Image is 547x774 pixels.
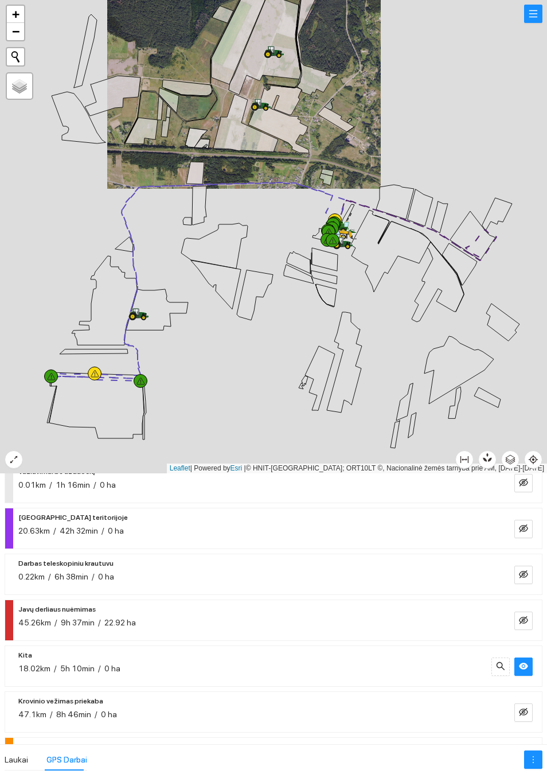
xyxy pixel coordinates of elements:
[49,480,52,489] span: /
[104,664,120,673] span: 0 ha
[7,73,32,99] a: Layers
[525,755,542,764] span: more
[244,464,246,472] span: |
[56,710,91,719] span: 8h 46min
[98,572,114,581] span: 0 ha
[519,570,528,581] span: eye-invisible
[519,662,528,672] span: eye
[7,6,24,23] a: Zoom in
[95,710,97,719] span: /
[455,450,474,469] button: column-width
[60,526,98,535] span: 42h 32min
[92,572,95,581] span: /
[18,557,114,570] span: Darbas teleskopiniu krautuvu
[525,455,542,464] span: aim
[18,648,32,662] span: Kita
[104,618,136,627] span: 22.92 ha
[514,612,533,630] button: eye-invisible
[12,7,19,21] span: +
[514,658,533,676] button: eye
[18,740,127,754] span: Purškimas prikabinamu purkštuvu
[5,455,22,464] span: expand-alt
[7,23,24,40] a: Zoom out
[230,464,243,472] a: Esri
[98,664,101,673] span: /
[48,572,51,581] span: /
[101,526,104,535] span: /
[514,520,533,538] button: eye-invisible
[98,618,101,627] span: /
[18,618,51,627] span: 45.26km
[108,526,124,535] span: 0 ha
[18,511,128,524] span: [GEOGRAPHIC_DATA] teritorijoje
[524,750,542,769] button: more
[100,480,116,489] span: 0 ha
[514,474,533,492] button: eye-invisible
[53,526,56,535] span: /
[167,464,547,473] div: | Powered by © HNIT-[GEOGRAPHIC_DATA]; ORT10LT ©, Nacionalinė žemės tarnyba prie AM, [DATE]-[DATE]
[519,524,528,535] span: eye-invisible
[101,710,117,719] span: 0 ha
[18,710,46,719] span: 47.1km
[60,664,95,673] span: 5h 10min
[46,753,87,766] div: GPS Darbai
[514,703,533,722] button: eye-invisible
[456,455,473,464] span: column-width
[7,48,24,65] button: Initiate a new search
[170,464,190,472] a: Leaflet
[519,707,528,718] span: eye-invisible
[491,658,510,676] button: search
[54,618,57,627] span: /
[18,480,46,489] span: 0.01km
[61,618,95,627] span: 9h 37min
[524,450,542,469] button: aim
[496,662,505,672] span: search
[519,616,528,627] span: eye-invisible
[5,450,23,469] button: expand-alt
[18,664,50,673] span: 18.02km
[18,602,96,616] span: Javų derliaus nuėmimas
[514,566,533,584] button: eye-invisible
[56,480,90,489] span: 1h 16min
[54,664,57,673] span: /
[93,480,96,489] span: /
[519,478,528,489] span: eye-invisible
[524,5,542,23] button: menu
[50,710,53,719] span: /
[12,24,19,38] span: −
[54,572,88,581] span: 6h 38min
[18,572,45,581] span: 0.22km
[5,753,28,766] div: Laukai
[18,526,50,535] span: 20.63km
[18,694,103,708] span: Krovinio vežimas priekaba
